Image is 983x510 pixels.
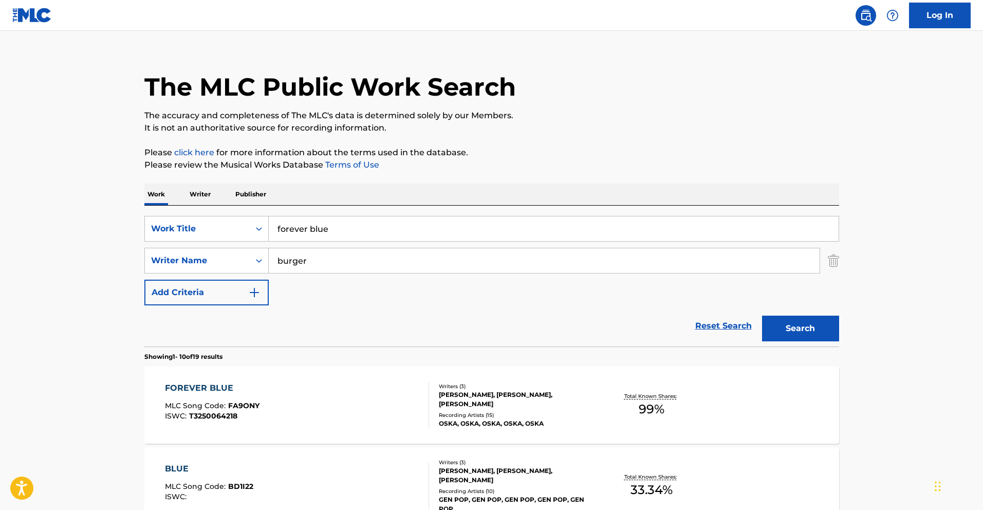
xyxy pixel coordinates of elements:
[932,461,983,510] div: Chat-Widget
[935,471,941,502] div: Ziehen
[624,473,679,481] p: Total Known Shares:
[856,5,876,26] a: Public Search
[189,411,237,421] span: T3250064218
[323,160,379,170] a: Terms of Use
[624,392,679,400] p: Total Known Shares:
[828,248,839,274] img: Delete Criterion
[932,461,983,510] iframe: Chat Widget
[248,286,261,299] img: 9d2ae6d4665cec9f34b9.svg
[886,9,899,22] img: help
[639,400,664,418] span: 99 %
[439,466,594,485] div: [PERSON_NAME], [PERSON_NAME], [PERSON_NAME]
[165,482,228,491] span: MLC Song Code :
[144,184,168,205] p: Work
[439,383,594,390] div: Writers ( 3 )
[439,419,594,428] div: OSKA, OSKA, OSKA, OSKA, OSKA
[165,463,253,475] div: BLUE
[439,390,594,409] div: [PERSON_NAME], [PERSON_NAME], [PERSON_NAME]
[12,8,52,23] img: MLC Logo
[439,487,594,495] div: Recording Artists ( 10 )
[860,9,872,22] img: search
[630,481,673,499] span: 33.34 %
[151,223,244,235] div: Work Title
[151,254,244,267] div: Writer Name
[690,315,757,337] a: Reset Search
[165,401,228,410] span: MLC Song Code :
[439,459,594,466] div: Writers ( 3 )
[165,411,189,421] span: ISWC :
[909,3,971,28] a: Log In
[882,5,903,26] div: Help
[144,159,839,171] p: Please review the Musical Works Database
[187,184,214,205] p: Writer
[144,367,839,444] a: FOREVER BLUEMLC Song Code:FA9ONYISWC:T3250064218Writers (3)[PERSON_NAME], [PERSON_NAME], [PERSON_...
[232,184,269,205] p: Publisher
[174,148,214,157] a: click here
[144,352,222,361] p: Showing 1 - 10 of 19 results
[439,411,594,419] div: Recording Artists ( 15 )
[144,122,839,134] p: It is not an authoritative source for recording information.
[144,216,839,347] form: Search Form
[228,401,259,410] span: FA9ONY
[144,280,269,305] button: Add Criteria
[165,382,259,394] div: FOREVER BLUE
[144,110,839,122] p: The accuracy and completeness of The MLC's data is determined solely by our Members.
[762,316,839,341] button: Search
[144,147,839,159] p: Please for more information about the terms used in the database.
[144,71,516,102] h1: The MLC Public Work Search
[228,482,253,491] span: BD1I22
[165,492,189,501] span: ISWC :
